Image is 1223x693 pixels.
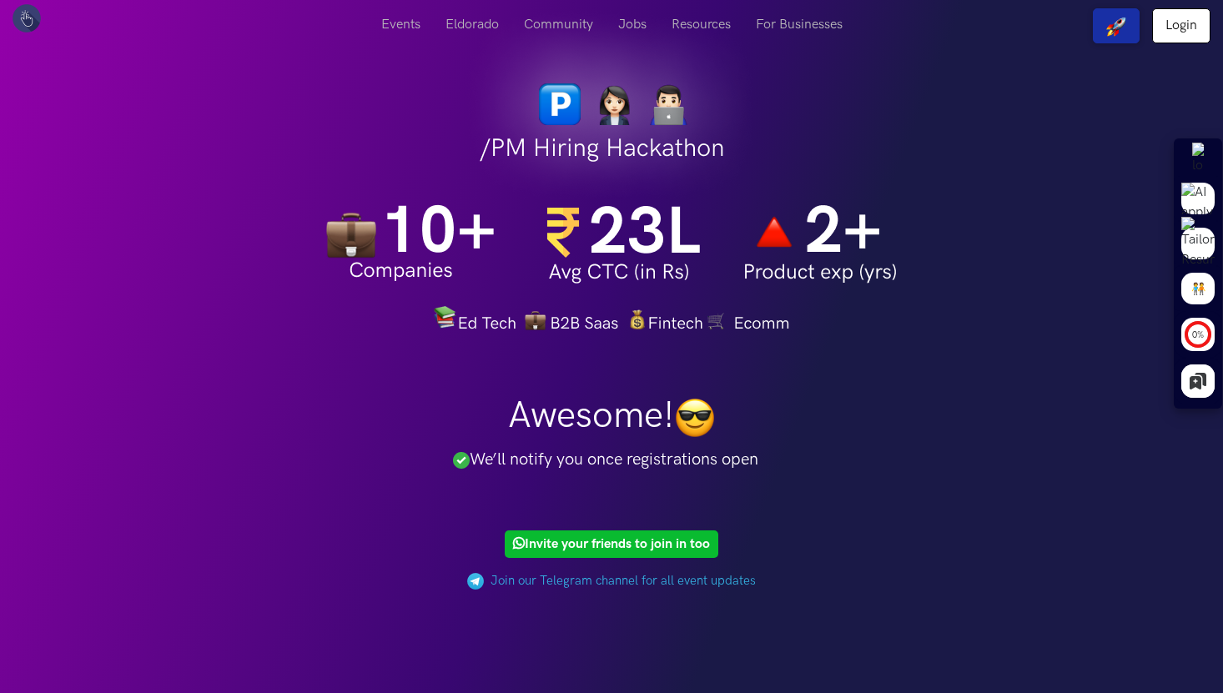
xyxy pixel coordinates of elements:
[433,8,511,41] a: Eldorado
[13,4,41,33] img: UXHack logo
[369,8,433,41] a: Events
[491,573,756,588] a: Join our Telegram channel for all event updates
[415,447,795,472] p: We’ll notify you once registrations open
[511,8,606,41] a: Community
[606,8,659,41] a: Jobs
[467,573,484,590] img: palette
[1106,17,1126,37] img: rocket
[453,452,470,469] img: greentick.png
[415,393,808,439] h1: Awesome!
[743,8,855,41] a: For Businesses
[505,530,718,558] a: Invite your friends to join in too
[659,8,743,41] a: Resources
[1152,8,1210,43] a: Login
[674,397,716,439] img: smiley_sunglasses.png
